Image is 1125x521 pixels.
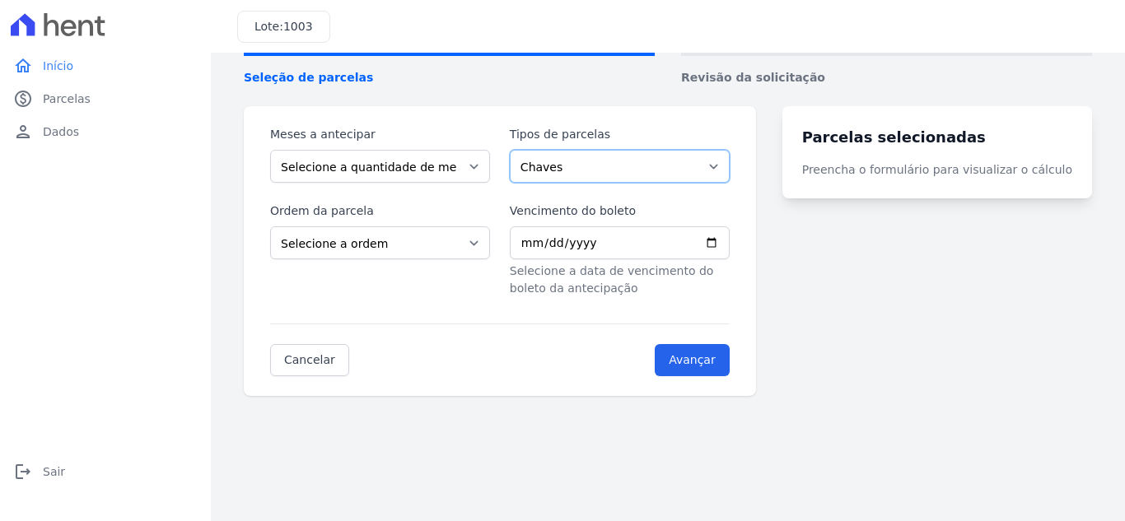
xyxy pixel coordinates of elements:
span: Início [43,58,73,74]
h3: Lote: [254,18,313,35]
span: Seleção de parcelas [244,69,655,86]
i: paid [13,89,33,109]
i: logout [13,462,33,481]
i: person [13,122,33,142]
span: Dados [43,123,79,140]
nav: Progress [244,53,1092,86]
span: Sair [43,463,65,480]
h3: Parcelas selecionadas [802,126,1072,148]
a: logoutSair [7,455,204,488]
input: Avançar [655,344,730,376]
span: Revisão da solicitação [681,69,1092,86]
a: personDados [7,115,204,148]
label: Ordem da parcela [270,202,490,220]
p: Selecione a data de vencimento do boleto da antecipação [510,263,730,297]
a: Cancelar [270,344,349,376]
i: home [13,56,33,76]
span: Parcelas [43,91,91,107]
span: 1003 [283,20,313,33]
label: Meses a antecipar [270,126,490,143]
a: homeInício [7,49,204,82]
label: Vencimento do boleto [510,202,730,220]
a: paidParcelas [7,82,204,115]
label: Tipos de parcelas [510,126,730,143]
p: Preencha o formulário para visualizar o cálculo [802,161,1072,179]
